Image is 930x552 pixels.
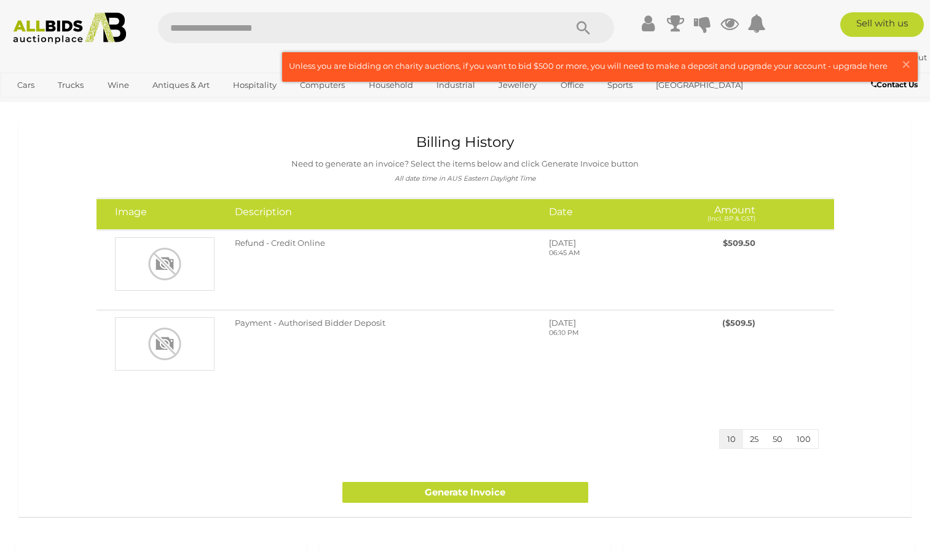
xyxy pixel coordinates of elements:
[900,52,912,76] span: ×
[235,318,385,328] span: Payment - Authorised Bidder Deposit
[549,318,576,328] span: [DATE]
[9,75,42,95] a: Cars
[553,75,592,95] a: Office
[720,430,743,449] button: 10
[115,237,215,291] img: Refund - Credit Online
[235,207,531,218] h4: Description
[34,157,896,171] p: Need to generate an invoice? Select the items below and click Generate Invoice button
[235,238,325,248] span: Refund - Credit Online
[743,430,766,449] button: 25
[723,238,755,248] span: $509.50
[7,12,132,44] img: Allbids.com.au
[684,207,755,221] h4: Amount
[750,434,759,444] span: 25
[225,75,285,95] a: Hospitality
[361,75,421,95] a: Household
[727,434,736,444] span: 10
[100,75,137,95] a: Wine
[115,317,215,371] img: Payment - Authorised Bidder Deposit
[549,207,665,218] h4: Date
[871,78,921,92] a: Contact Us
[722,318,755,328] span: ($509.5)
[797,434,811,444] span: 100
[115,207,216,218] h4: Image
[50,75,92,95] a: Trucks
[428,75,483,95] a: Industrial
[491,75,545,95] a: Jewellery
[871,80,918,89] b: Contact Us
[342,482,588,503] a: Generate Invoice
[34,135,896,150] h1: Billing History
[765,430,790,449] button: 50
[292,75,353,95] a: Computers
[553,12,614,43] button: Search
[789,430,818,449] button: 100
[773,434,782,444] span: 50
[144,75,218,95] a: Antiques & Art
[395,175,536,183] i: All date time in AUS Eastern Daylight Time
[707,215,755,223] small: (Incl. BP & GST)
[549,328,665,338] p: 06:10 PM
[549,238,576,248] span: [DATE]
[840,12,924,37] a: Sell with us
[648,75,751,95] a: [GEOGRAPHIC_DATA]
[599,75,640,95] a: Sports
[549,248,665,258] p: 06:45 AM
